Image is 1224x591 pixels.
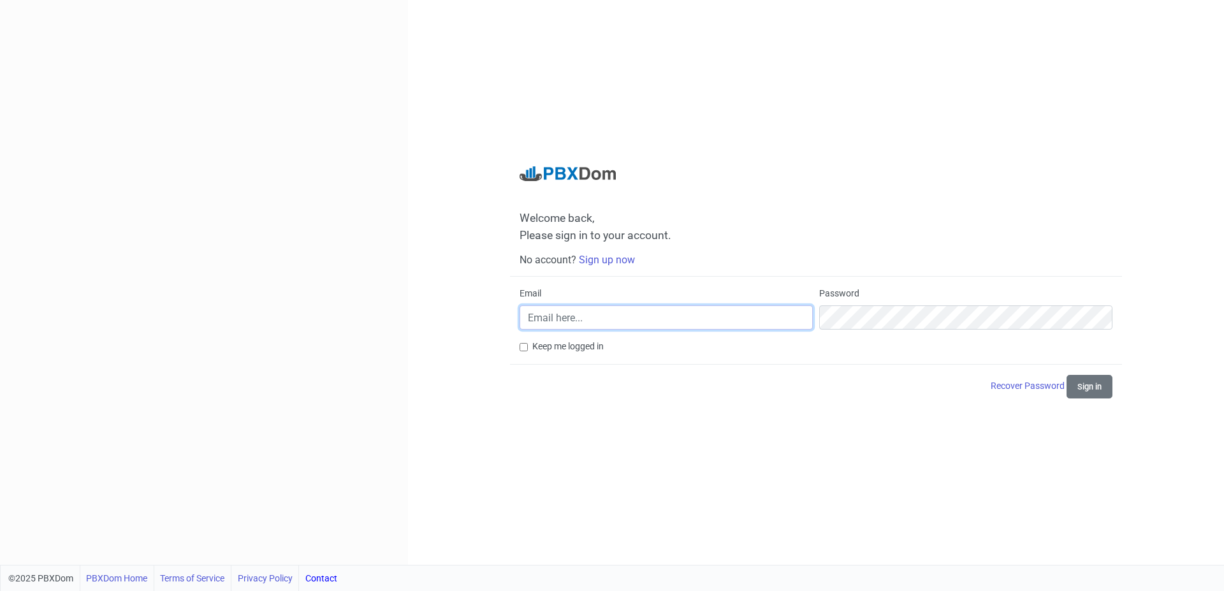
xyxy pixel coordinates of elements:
[305,565,337,591] a: Contact
[532,340,604,353] label: Keep me logged in
[160,565,224,591] a: Terms of Service
[8,565,337,591] div: ©2025 PBXDom
[520,287,541,300] label: Email
[86,565,147,591] a: PBXDom Home
[520,254,1112,266] h6: No account?
[238,565,293,591] a: Privacy Policy
[520,212,1112,225] span: Welcome back,
[819,287,859,300] label: Password
[579,254,635,266] a: Sign up now
[520,305,813,330] input: Email here...
[991,381,1067,391] a: Recover Password
[1067,375,1112,398] button: Sign in
[520,229,671,242] span: Please sign in to your account.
